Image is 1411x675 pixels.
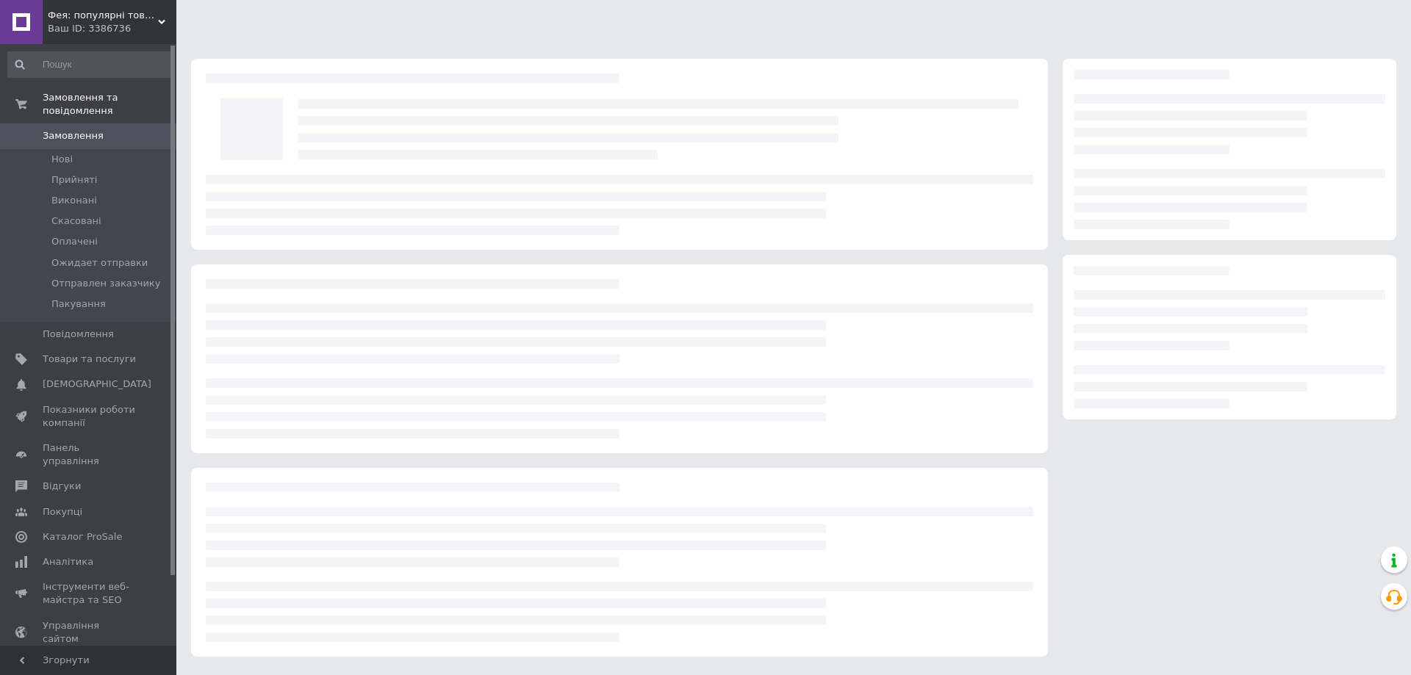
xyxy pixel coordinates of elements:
span: Фея: популярні товари в інтернеті [48,9,158,22]
span: Оплачені [51,235,98,248]
span: Скасовані [51,214,101,228]
span: Замовлення та повідомлення [43,91,176,118]
span: Інструменти веб-майстра та SEO [43,580,136,607]
div: Ваш ID: 3386736 [48,22,176,35]
span: Замовлення [43,129,104,142]
span: Прийняті [51,173,97,187]
span: Нові [51,153,73,166]
span: Відгуки [43,480,81,493]
span: Управління сайтом [43,619,136,646]
span: Ожидает отправки [51,256,148,270]
span: Показники роботи компанії [43,403,136,430]
span: Виконані [51,194,97,207]
span: Панель управління [43,441,136,468]
span: Каталог ProSale [43,530,122,544]
span: Отправлен заказчику [51,277,160,290]
span: Покупці [43,505,82,519]
input: Пошук [7,51,173,78]
span: Товари та послуги [43,353,136,366]
span: Пакування [51,297,106,311]
span: Аналітика [43,555,93,568]
span: [DEMOGRAPHIC_DATA] [43,378,151,391]
span: Повідомлення [43,328,114,341]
